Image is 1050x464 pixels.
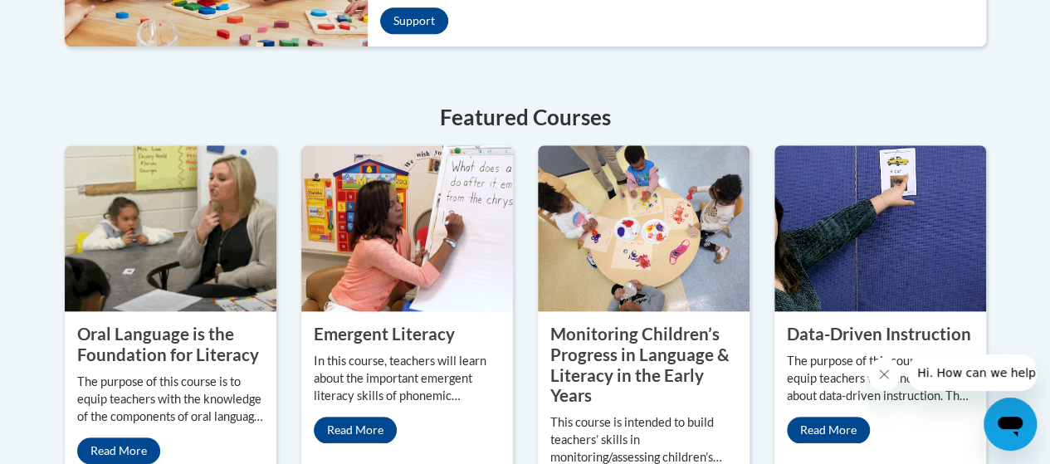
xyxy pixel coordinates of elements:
[314,417,397,443] a: Read More
[538,145,750,311] img: Monitoring Children’s Progress in Language & Literacy in the Early Years
[65,101,986,134] h4: Featured Courses
[907,354,1037,391] iframe: Message from company
[77,437,160,464] a: Read More
[77,374,264,426] p: The purpose of this course is to equip teachers with the knowledge of the components of oral lang...
[984,398,1037,451] iframe: Button to launch messaging window
[65,145,276,311] img: Oral Language is the Foundation for Literacy
[774,145,986,311] img: Data-Driven Instruction
[314,353,501,405] p: In this course, teachers will learn about the important emergent literacy skills of phonemic awar...
[787,353,974,405] p: The purpose of this course is to equip teachers with knowledge about data-driven instruction. The...
[380,7,448,34] a: Support
[77,324,259,364] property: Oral Language is the Foundation for Literacy
[787,417,870,443] a: Read More
[867,358,901,391] iframe: Close message
[314,324,455,344] property: Emergent Literacy
[550,324,730,405] property: Monitoring Children’s Progress in Language & Literacy in the Early Years
[301,145,513,311] img: Emergent Literacy
[10,12,134,25] span: Hi. How can we help?
[787,324,971,344] property: Data-Driven Instruction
